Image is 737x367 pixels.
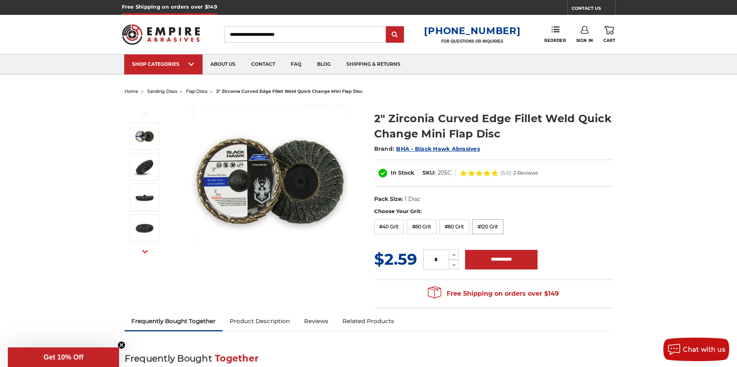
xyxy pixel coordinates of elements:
div: SHOP CATEGORIES [132,61,195,67]
button: Next [136,243,154,260]
span: Chat with us [683,346,725,353]
a: Reviews [297,313,335,330]
img: BHA 2 inch mini curved edge quick change flap discs [192,103,348,259]
label: Choose Your Grit: [374,208,613,215]
span: Reorder [544,38,566,43]
input: Submit [387,27,403,43]
img: Empire Abrasives [122,19,200,50]
a: CONTACT US [572,4,615,15]
a: flap discs [186,89,207,94]
a: contact [243,54,283,74]
img: quick change flapper disc with rounded edge [135,218,154,238]
a: sanding discs [147,89,177,94]
span: Free Shipping on orders over $149 [428,286,559,302]
a: Product Description [223,313,297,330]
span: Cart [603,38,615,43]
button: Previous [136,106,154,123]
span: Together [215,353,259,364]
span: Sign In [576,38,593,43]
img: die grinder fillet weld flap disc [135,157,154,177]
a: BHA - Black Hawk Abrasives [396,145,480,152]
span: $2.59 [374,249,417,269]
a: Reorder [544,26,566,43]
a: Cart [603,26,615,43]
span: Brand: [374,145,395,152]
a: Related Products [335,313,401,330]
h1: 2" Zirconia Curved Edge Fillet Weld Quick Change Mini Flap Disc [374,111,613,141]
button: Close teaser [118,341,125,349]
a: shipping & returns [339,54,408,74]
span: In Stock [391,169,414,176]
div: Get 10% OffClose teaser [8,347,119,367]
dt: Pack Size: [374,195,403,203]
a: home [125,89,138,94]
span: 2" zirconia curved edge fillet weld quick change mini flap disc [216,89,363,94]
img: 2" roloc fillet weld flap disc [135,188,154,207]
img: BHA 2 inch mini curved edge quick change flap discs [135,127,154,146]
dd: 205C [438,169,451,177]
span: 2 Reviews [513,170,538,175]
button: Chat with us [663,338,729,361]
span: Get 10% Off [43,353,83,361]
a: faq [283,54,309,74]
dt: SKU: [422,169,436,177]
p: FOR QUESTIONS OR INQUIRIES [424,39,520,44]
a: about us [203,54,243,74]
a: blog [309,54,339,74]
a: [PHONE_NUMBER] [424,25,520,36]
span: (5.0) [501,170,511,175]
a: Frequently Bought Together [125,313,223,330]
dd: 1 Disc [405,195,420,203]
span: Frequently Bought [125,353,212,364]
